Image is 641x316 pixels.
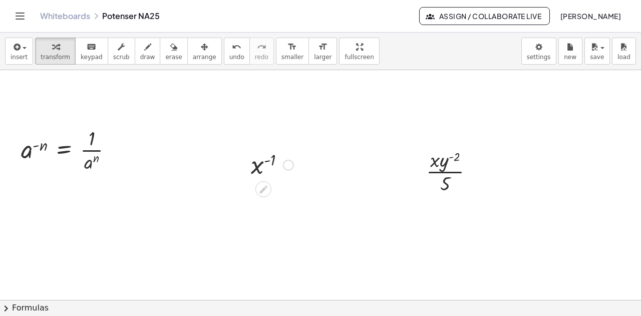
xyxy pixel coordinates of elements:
button: fullscreen [339,38,379,65]
span: [PERSON_NAME] [560,12,621,21]
span: larger [314,54,332,61]
button: settings [521,38,556,65]
button: arrange [187,38,222,65]
button: format_sizesmaller [276,38,309,65]
button: scrub [108,38,135,65]
button: new [558,38,582,65]
span: transform [41,54,70,61]
span: insert [11,54,28,61]
button: undoundo [224,38,250,65]
button: keyboardkeypad [75,38,108,65]
span: save [590,54,604,61]
span: settings [527,54,551,61]
span: draw [140,54,155,61]
button: Toggle navigation [12,8,28,24]
button: [PERSON_NAME] [552,7,629,25]
a: Whiteboards [40,11,90,21]
button: format_sizelarger [308,38,337,65]
span: smaller [281,54,303,61]
button: insert [5,38,33,65]
span: arrange [193,54,216,61]
button: save [584,38,610,65]
span: keypad [81,54,103,61]
span: load [617,54,630,61]
span: Assign / Collaborate Live [428,12,541,21]
button: load [612,38,636,65]
i: keyboard [87,41,96,53]
span: new [564,54,576,61]
button: redoredo [249,38,274,65]
span: fullscreen [345,54,374,61]
span: undo [229,54,244,61]
span: erase [165,54,182,61]
button: transform [35,38,76,65]
i: format_size [287,41,297,53]
i: format_size [318,41,328,53]
button: erase [160,38,187,65]
span: redo [255,54,268,61]
div: Edit math [255,181,271,197]
i: redo [257,41,266,53]
button: Assign / Collaborate Live [419,7,550,25]
span: scrub [113,54,130,61]
button: draw [135,38,161,65]
i: undo [232,41,241,53]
